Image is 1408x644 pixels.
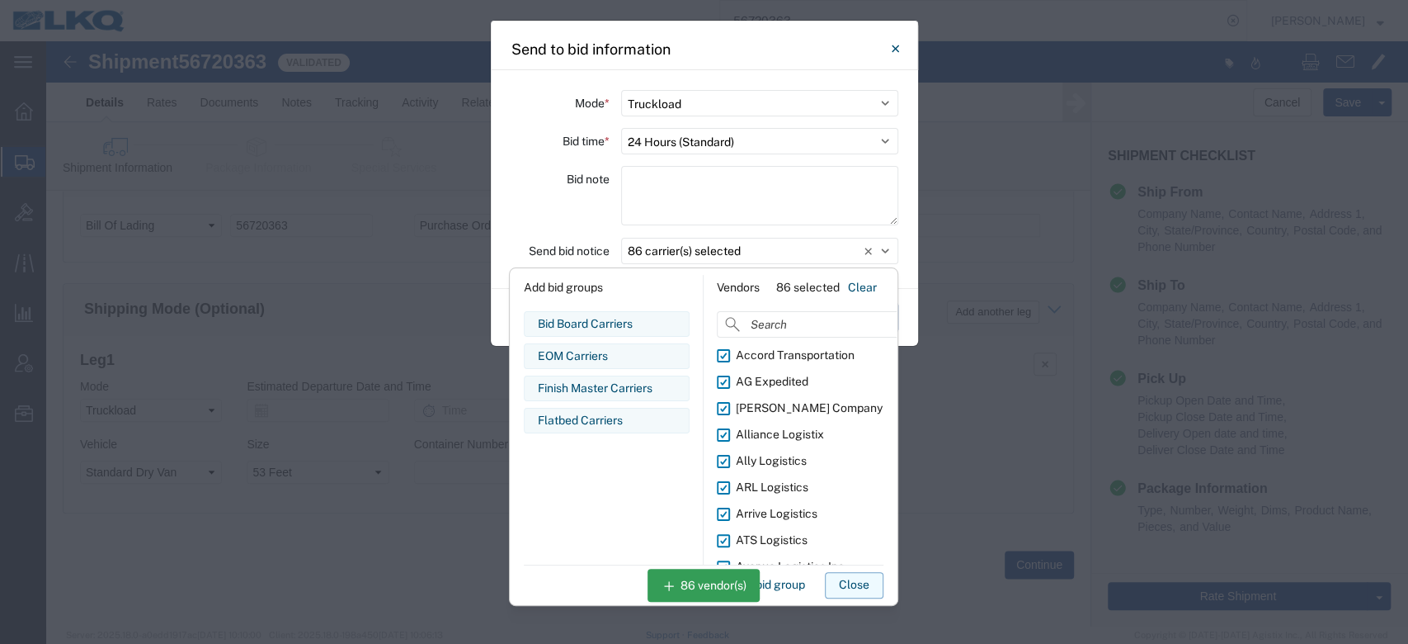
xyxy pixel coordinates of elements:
h4: Send to bid information [511,38,671,60]
button: Clear [841,275,883,301]
div: 86 selected [776,279,840,296]
div: Add bid groups [524,275,690,301]
label: Bid time [563,128,610,154]
div: Vendors [717,279,760,296]
input: Search [717,311,971,338]
button: Close [879,32,912,65]
label: Send bid notice [529,238,610,264]
label: Bid note [567,166,610,192]
button: 86 carrier(s) selected [621,238,898,264]
div: Bid Board Carriers [538,315,676,333]
label: Mode [575,90,610,116]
